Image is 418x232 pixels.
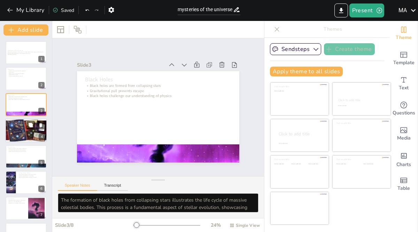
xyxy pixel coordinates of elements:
p: Dark energy drives the universe's expansion [8,148,45,149]
span: Template [393,59,415,67]
div: Click to add text [274,90,324,92]
div: Change the overall theme [390,21,418,46]
div: Add charts and graphs [390,147,418,172]
p: Explains the formation of galaxies and stars [18,177,45,178]
p: Black Holes [85,76,231,84]
p: Explore the unknowns of the cosmos, from black holes to dark matter, and discover the questions t... [8,52,45,54]
p: Black holes challenge our understanding of physics [8,99,45,100]
p: Black holes challenge our understanding of physics [85,93,231,98]
div: Click to add text [274,163,290,165]
p: Inspire curiosity about the cosmos [8,75,26,77]
div: 6 [38,186,45,192]
div: Click to add text [363,163,385,165]
div: 1 [38,56,45,62]
p: Dark Matter [7,120,45,122]
div: Click to add text [336,163,358,165]
p: Themes [282,21,383,38]
button: Delete Slide [37,121,45,129]
p: Objectives [8,68,26,70]
input: Insert title [178,5,233,15]
p: Comprises a large portion of the universe [8,149,45,151]
div: 3 [38,108,45,114]
div: m a [396,4,409,17]
p: Exoplanets exist outside our solar system [8,200,26,201]
p: Many are in the habitable zone [8,201,26,203]
div: Click to add title [274,85,324,88]
span: Questions [393,109,415,117]
div: Slide 3 / 8 [55,222,133,229]
div: 7 [6,197,47,220]
div: Get real-time input from your audience [390,96,418,121]
div: Add images, graphics, shapes or video [390,121,418,147]
p: Dark matter constitutes a significant portion of the universe [7,122,45,123]
div: Click to add text [291,163,307,165]
p: The Big Bang Theory [18,172,45,174]
div: Click to add title [336,122,386,125]
button: Apply theme to all slides [270,67,343,76]
div: Click to add title [279,131,323,137]
p: Black Holes [8,94,45,96]
p: Generated with [URL] [8,54,45,55]
p: Dark Energy [8,146,45,148]
p: Raises questions about the universe's fate [8,151,45,152]
div: 7 [38,212,45,218]
p: Exoplanets [8,198,26,200]
span: Theme [396,34,412,42]
div: 2 [38,82,45,88]
p: Challenges our understanding of matter [7,125,45,126]
div: 4 [39,134,45,140]
button: Create theme [324,43,375,55]
p: Explore cosmic phenomena like black holes and dark matter [8,73,26,75]
strong: Mysteries of the Universe [8,50,23,51]
div: Click to add title [274,158,324,161]
div: 2 [6,67,47,90]
div: Click to add text [308,163,324,165]
div: 4 [5,119,47,142]
textarea: The formation of black holes from collapsing stars illustrates the life cycle of massive celestia... [58,193,258,212]
button: My Library [5,5,47,16]
p: It influences the formation of galaxies [7,123,45,125]
p: Understand the fundamental mysteries of the universe [8,70,26,73]
p: Supports observations in cosmology [18,175,45,177]
button: Present [349,3,384,17]
div: Click to add text [338,105,384,107]
span: Table [397,185,410,192]
div: Click to add body [279,142,323,144]
div: Saved [53,7,74,14]
div: 1 [6,41,47,64]
div: Slide 3 [77,62,164,68]
button: Export to PowerPoint [334,3,348,17]
span: Media [397,134,411,142]
span: Charts [396,161,411,169]
div: 5 [6,145,47,168]
div: 6 [6,171,47,194]
div: 5 [38,160,45,166]
button: Duplicate Slide [26,121,35,129]
p: Expands our knowledge of the universe [8,202,26,204]
button: Speaker Notes [58,183,97,191]
p: The universe began as a hot, dense point [18,174,45,175]
div: 24 % [207,222,224,229]
div: Add ready made slides [390,46,418,71]
button: Sendsteps [270,43,321,55]
div: Add text boxes [390,71,418,96]
div: Add a table [390,172,418,197]
div: Layout [55,24,66,35]
button: m a [396,3,409,17]
p: Black holes are formed from collapsing stars [85,83,231,88]
p: Gravitational pull prevents escape [85,88,231,93]
div: 3 [6,93,47,116]
p: Gravitational pull prevents escape [8,97,45,99]
button: Add slide [3,24,48,36]
span: Position [73,25,82,34]
span: Single View [236,223,260,228]
div: Click to add title [338,98,385,102]
div: Click to add title [336,158,386,161]
span: Text [399,84,409,92]
p: Black holes are formed from collapsing stars [8,96,45,97]
button: Transcript [97,183,128,191]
